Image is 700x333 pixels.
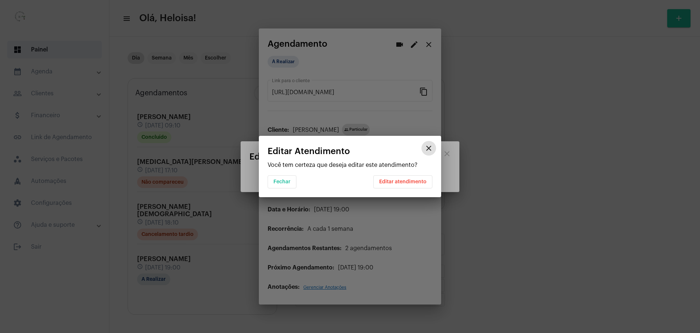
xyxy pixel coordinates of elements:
[268,175,296,188] button: Fechar
[373,175,432,188] button: Editar atendimento
[424,144,433,153] mat-icon: close
[268,146,350,156] span: Editar Atendimento
[379,179,427,184] span: Editar atendimento
[268,162,432,168] p: Você tem certeza que deseja editar este atendimento?
[273,179,291,184] span: Fechar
